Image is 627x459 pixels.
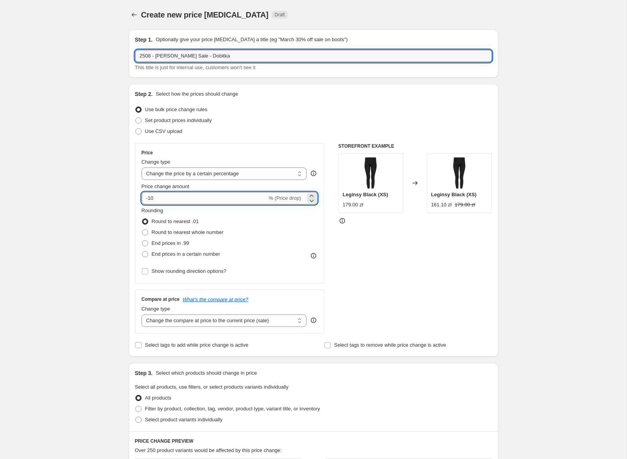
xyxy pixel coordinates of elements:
span: Change type [142,159,170,165]
span: All products [145,395,172,401]
span: Select product variants individually [145,417,222,422]
span: Filter by product, collection, tag, vendor, product type, variant title, or inventory [145,406,320,412]
span: Create new price [MEDICAL_DATA] [141,10,269,19]
img: leg-black-1_c23bc85c-05f0-48fc-96c1-7edfce111e8e_80x.jpg [444,157,475,188]
h3: Compare at price [142,296,180,302]
div: 179.00 zł [343,201,363,209]
h3: Price [142,150,153,156]
input: -15 [142,192,267,204]
span: Show rounding direction options? [152,268,226,274]
div: help [310,316,317,324]
span: Price change amount [142,183,189,189]
p: Select how the prices should change [156,90,238,98]
span: Set product prices individually [145,117,212,123]
div: 161.10 zł [431,201,452,209]
strike: 179.00 zł [455,201,475,209]
img: leg-black-1_c23bc85c-05f0-48fc-96c1-7edfce111e8e_80x.jpg [355,157,386,188]
span: Rounding [142,208,163,213]
div: help [310,169,317,177]
span: Select tags to add while price change is active [145,342,249,348]
span: Select tags to remove while price change is active [334,342,446,348]
span: Use CSV upload [145,128,182,134]
span: End prices in a certain number [152,251,220,257]
p: Select which products should change in price [156,369,257,377]
button: Price change jobs [129,9,140,20]
input: 30% off holiday sale [135,50,492,62]
h2: Step 1. [135,36,153,44]
h6: PRICE CHANGE PREVIEW [135,438,492,444]
h2: Step 3. [135,369,153,377]
h6: STOREFRONT EXAMPLE [338,143,492,149]
span: % (Price drop) [269,195,301,201]
span: Select all products, use filters, or select products variants individually [135,384,289,390]
span: Round to nearest .01 [152,218,199,224]
span: Over 250 product variants would be affected by this price change: [135,447,282,453]
span: Change type [142,306,170,312]
span: This title is just for internal use, customers won't see it [135,65,256,70]
span: Draft [275,12,285,18]
button: What's the compare at price? [183,297,249,302]
span: Leginsy Black (XS) [343,192,388,197]
span: Leginsy Black (XS) [431,192,476,197]
span: End prices in .99 [152,240,189,246]
h2: Step 2. [135,90,153,98]
span: Round to nearest whole number [152,229,224,235]
p: Optionally give your price [MEDICAL_DATA] a title (eg "March 30% off sale on boots") [156,36,347,44]
span: Use bulk price change rules [145,106,207,112]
